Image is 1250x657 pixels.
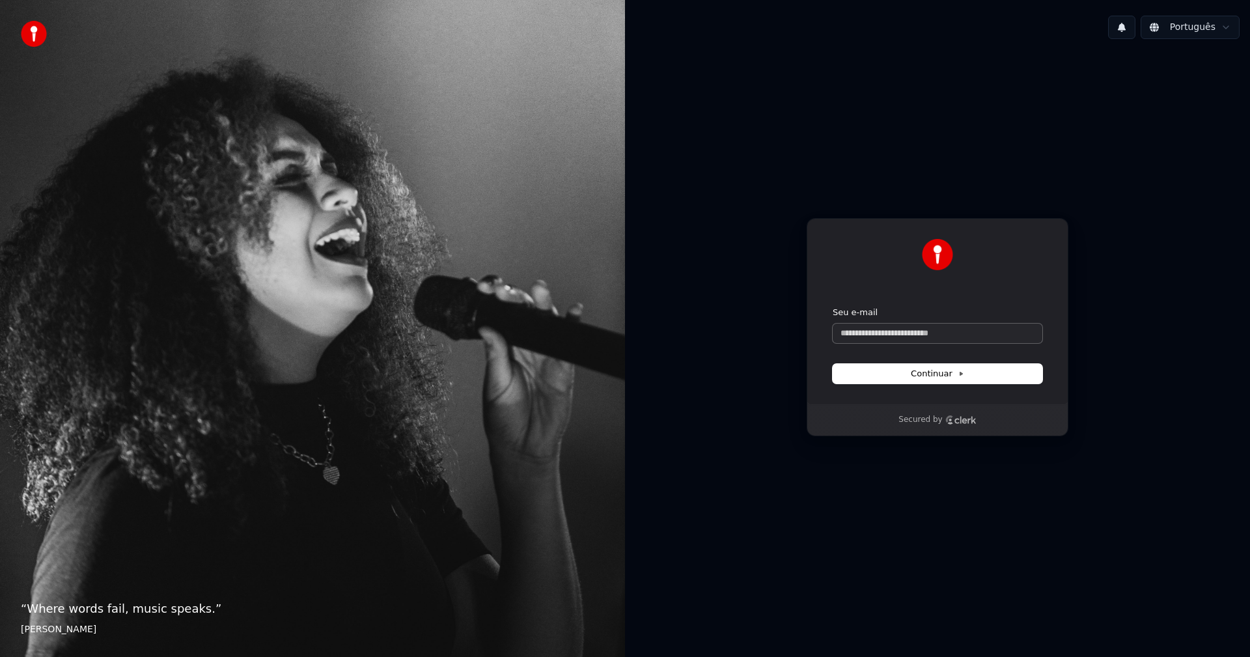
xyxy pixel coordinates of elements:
a: Clerk logo [945,415,977,425]
img: youka [21,21,47,47]
p: Secured by [898,415,942,425]
p: “ Where words fail, music speaks. ” [21,600,604,618]
span: Continuar [911,368,964,380]
footer: [PERSON_NAME] [21,623,604,636]
label: Seu e-mail [833,307,878,318]
img: Youka [922,239,953,270]
button: Continuar [833,364,1042,384]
